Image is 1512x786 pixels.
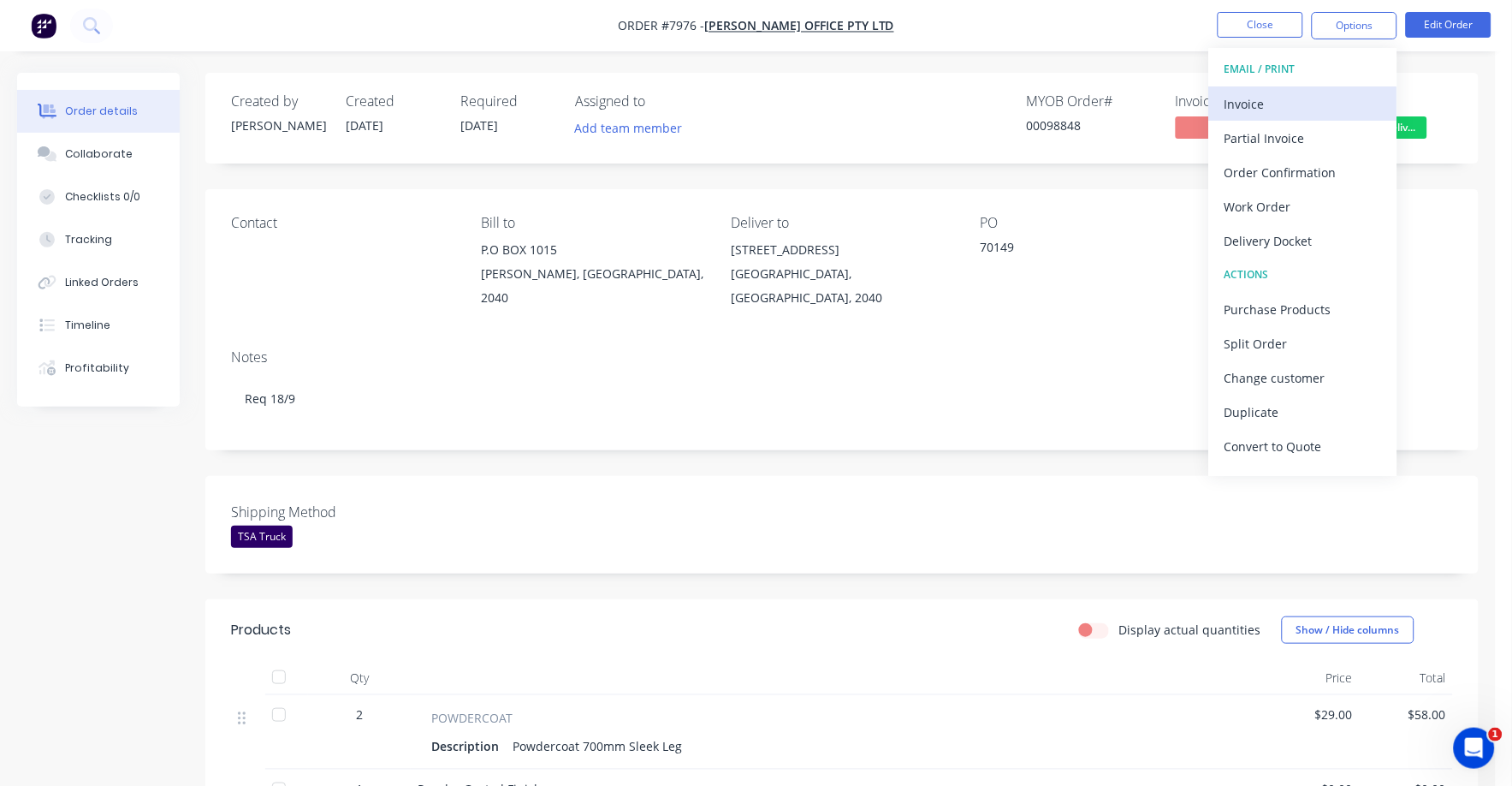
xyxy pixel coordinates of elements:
[460,117,498,134] span: [DATE]
[356,706,363,723] span: 2
[481,238,703,262] div: P.O BOX 1015
[1027,116,1155,134] div: 00098848
[1224,126,1382,151] div: Partial Invoice
[1209,429,1397,463] button: Convert to Quote
[17,218,180,261] button: Tracking
[1224,400,1382,425] div: Duplicate
[1119,621,1261,639] label: Display actual quantities
[231,93,325,110] div: Created by
[231,116,325,134] div: [PERSON_NAME]
[431,709,513,727] span: POWDERCOAT
[1312,12,1397,39] button: Options
[506,734,689,759] div: Powdercoat 700mm Sleek Leg
[231,349,1453,366] div: Notes
[1209,121,1397,155] button: Partial Invoice
[1224,297,1382,322] div: Purchase Products
[65,189,140,205] div: Checklists 0/0
[1176,116,1278,138] span: No
[481,238,703,310] div: P.O BOX 1015[PERSON_NAME], [GEOGRAPHIC_DATA], 2040
[460,93,554,110] div: Required
[1209,463,1397,497] button: Archive
[575,93,746,110] div: Assigned to
[1209,360,1397,395] button: Change customer
[65,318,110,333] div: Timeline
[1209,258,1397,292] button: ACTIONS
[346,117,383,134] span: [DATE]
[1209,86,1397,121] button: Invoice
[231,620,291,640] div: Products
[65,232,112,247] div: Tracking
[1282,616,1414,644] button: Show / Hide columns
[17,133,180,176] button: Collaborate
[981,238,1195,262] div: 70149
[1406,12,1491,38] button: Edit Order
[481,215,703,231] div: Bill to
[1224,331,1382,356] div: Split Order
[231,526,293,548] div: TSA Truck
[1218,12,1303,38] button: Close
[1224,264,1382,286] div: ACTIONS
[1224,58,1382,80] div: EMAIL / PRINT
[1454,728,1495,769] iframe: Intercom live chat
[1224,434,1382,459] div: Convert to Quote
[231,372,1453,425] div: Req 18/9
[575,116,691,140] button: Add team member
[231,502,445,522] label: Shipping Method
[17,176,180,218] button: Checklists 0/0
[1027,93,1155,110] div: MYOB Order #
[1360,661,1453,695] div: Total
[1224,468,1382,493] div: Archive
[1209,326,1397,360] button: Split Order
[1224,366,1382,390] div: Change customer
[1209,292,1397,326] button: Purchase Products
[981,215,1203,231] div: PO
[17,304,180,347] button: Timeline
[1273,706,1353,723] span: $29.00
[231,215,454,231] div: Contact
[65,275,139,290] div: Linked Orders
[731,215,953,231] div: Deliver to
[566,116,691,140] button: Add team member
[1367,706,1446,723] span: $58.00
[1209,223,1397,258] button: Delivery Docket
[731,238,953,262] div: [STREET_ADDRESS]
[1209,395,1397,429] button: Duplicate
[731,262,953,310] div: [GEOGRAPHIC_DATA], [GEOGRAPHIC_DATA], 2040
[1209,52,1397,86] button: EMAIL / PRINT
[65,104,138,119] div: Order details
[1266,661,1360,695] div: Price
[65,146,133,162] div: Collaborate
[1489,728,1503,741] span: 1
[431,734,506,759] div: Description
[481,262,703,310] div: [PERSON_NAME], [GEOGRAPHIC_DATA], 2040
[17,90,180,133] button: Order details
[346,93,440,110] div: Created
[65,360,129,376] div: Profitability
[1176,93,1304,110] div: Invoiced
[731,238,953,310] div: [STREET_ADDRESS][GEOGRAPHIC_DATA], [GEOGRAPHIC_DATA], 2040
[1224,229,1382,253] div: Delivery Docket
[1224,92,1382,116] div: Invoice
[704,18,894,34] a: [PERSON_NAME] Office Pty Ltd
[17,347,180,390] button: Profitability
[618,18,704,34] span: Order #7976 -
[1209,189,1397,223] button: Work Order
[31,13,56,39] img: Factory
[1224,194,1382,219] div: Work Order
[1224,160,1382,185] div: Order Confirmation
[1209,155,1397,189] button: Order Confirmation
[308,661,411,695] div: Qty
[17,261,180,304] button: Linked Orders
